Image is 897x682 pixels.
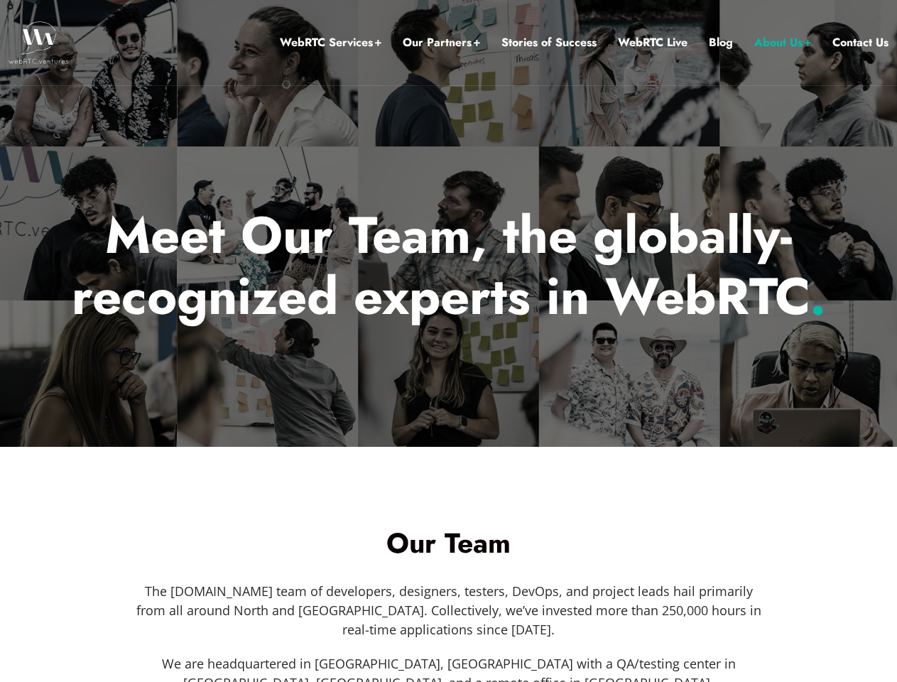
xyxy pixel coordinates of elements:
[403,33,480,52] a: Our Partners
[810,259,826,333] span: .
[9,21,69,64] img: WebRTC.ventures
[131,582,767,639] p: The [DOMAIN_NAME] team of developers, designers, testers, DevOps, and project leads hail primaril...
[501,33,597,52] a: Stories of Success
[618,33,687,52] a: WebRTC Live
[709,33,733,52] a: Blog
[832,33,888,52] a: Contact Us
[280,33,381,52] a: WebRTC Services
[33,205,864,328] h1: Meet Our Team, the globally-recognized experts in WebRTC
[754,33,811,52] a: About Us
[51,529,847,557] h1: Our Team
